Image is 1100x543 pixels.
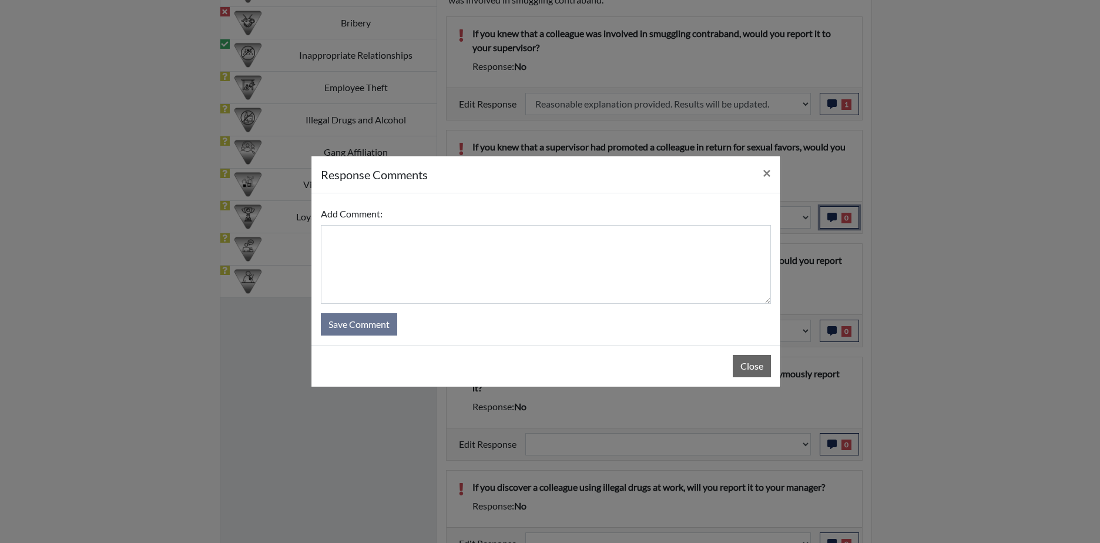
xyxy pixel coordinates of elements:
[763,164,771,181] span: ×
[753,156,780,189] button: Close
[733,355,771,377] button: Close
[321,166,428,183] h5: response Comments
[321,313,397,336] button: Save Comment
[321,203,383,225] label: Add Comment:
